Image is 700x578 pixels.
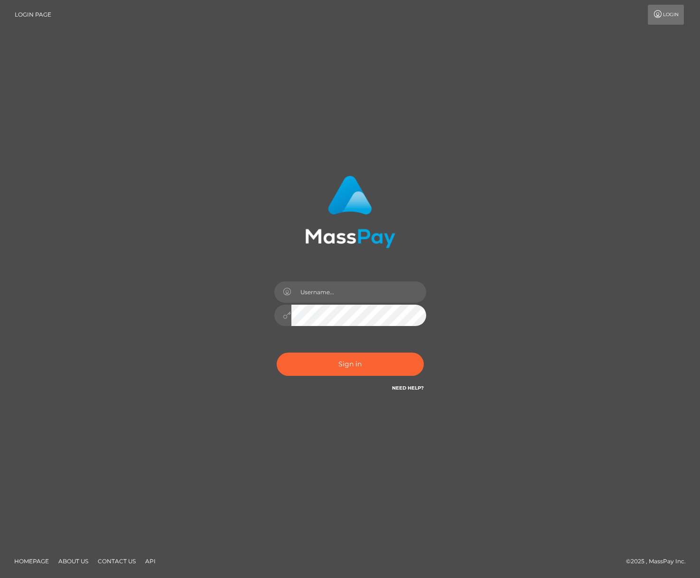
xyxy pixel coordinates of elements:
[10,554,53,569] a: Homepage
[277,353,424,376] button: Sign in
[55,554,92,569] a: About Us
[648,5,684,25] a: Login
[305,176,395,248] img: MassPay Login
[291,281,426,303] input: Username...
[15,5,51,25] a: Login Page
[141,554,159,569] a: API
[94,554,140,569] a: Contact Us
[392,385,424,391] a: Need Help?
[626,556,693,567] div: © 2025 , MassPay Inc.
